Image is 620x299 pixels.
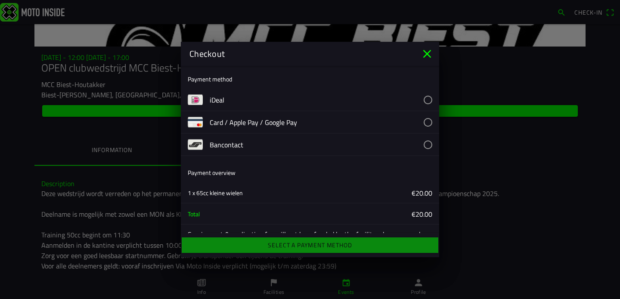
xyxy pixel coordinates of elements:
ion-label: Payment overview [188,168,236,177]
ion-label: €20.00 [317,188,432,198]
ion-text: 1 x 65cc kleine wielen [188,188,243,197]
img: payment-bancontact.png [188,137,203,152]
ion-text: Total [188,209,200,218]
ion-label: Service cost & application fee will not be refunded by the facility when your order is cancelled. [188,229,432,250]
ion-icon: close [420,47,434,61]
ion-title: Checkout [181,47,420,60]
ion-label: Payment method [188,75,232,84]
ion-label: €20.00 [317,209,432,219]
img: payment-card.png [188,115,203,130]
img: payment-ideal.png [188,92,203,107]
